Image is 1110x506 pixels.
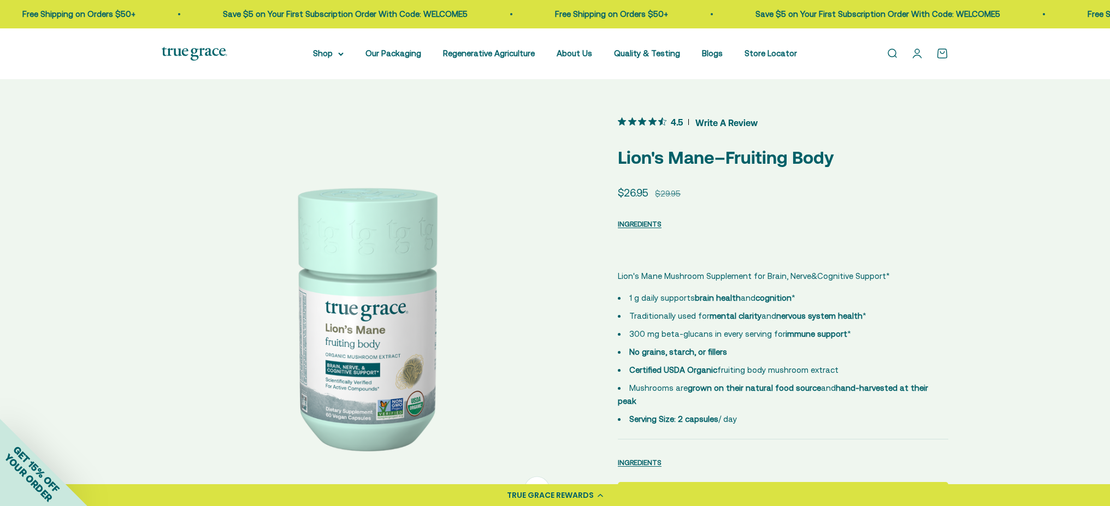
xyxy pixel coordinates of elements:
strong: No grains, starch, or fillers [629,347,727,356]
span: 300 mg beta-glucans in every serving for * [629,329,851,338]
strong: nervous system health [776,311,863,320]
span: Traditionally used for and * [629,311,866,320]
button: 4.5 out 5 stars rating in total 12 reviews. Jump to reviews. [618,114,758,130]
button: INGREDIENTS [618,217,662,230]
strong: cognition [755,293,792,302]
span: Cognitive Support [817,270,886,283]
a: Free Shipping on Orders $50+ [555,9,668,19]
span: 1 g daily supports and * [629,293,795,302]
a: Quality & Testing [614,49,680,58]
a: Blogs [702,49,723,58]
p: Save $5 on Your First Subscription Order With Code: WELCOME5 [755,8,1000,21]
span: & [811,270,817,283]
span: GET 15% OFF [11,444,62,495]
a: Our Packaging [365,49,421,58]
strong: grown on their natural food source [688,383,821,392]
summary: Shop [313,47,344,60]
span: YOUR ORDER [2,451,55,504]
a: Regenerative Agriculture [443,49,535,58]
compare-at-price: $29.95 [655,187,681,200]
span: Lion's Mane Mushroom Supplement for Brain, Nerve [618,271,811,281]
a: Store Locator [745,49,797,58]
sale-price: $26.95 [618,184,648,201]
button: INGREDIENTS [618,456,662,469]
span: Mushrooms are and [618,383,928,406]
li: / day [618,413,948,426]
a: About Us [557,49,592,58]
span: 4.5 [671,116,683,127]
a: Free Shipping on Orders $50+ [22,9,135,19]
p: Save $5 on Your First Subscription Order With Code: WELCOME5 [223,8,468,21]
li: fruiting body mushroom extract [618,364,948,377]
div: TRUE GRACE REWARDS [507,490,594,501]
strong: brain health [695,293,741,302]
strong: immune support [786,329,847,338]
span: INGREDIENTS [618,459,662,467]
strong: mental clarity [710,311,761,320]
strong: Certified USDA Organic [629,365,717,374]
span: Write A Review [695,114,758,130]
strong: Serving Size: 2 capsules [629,414,718,424]
p: Lion's Mane–Fruiting Body [618,144,948,171]
span: INGREDIENTS [618,220,662,228]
